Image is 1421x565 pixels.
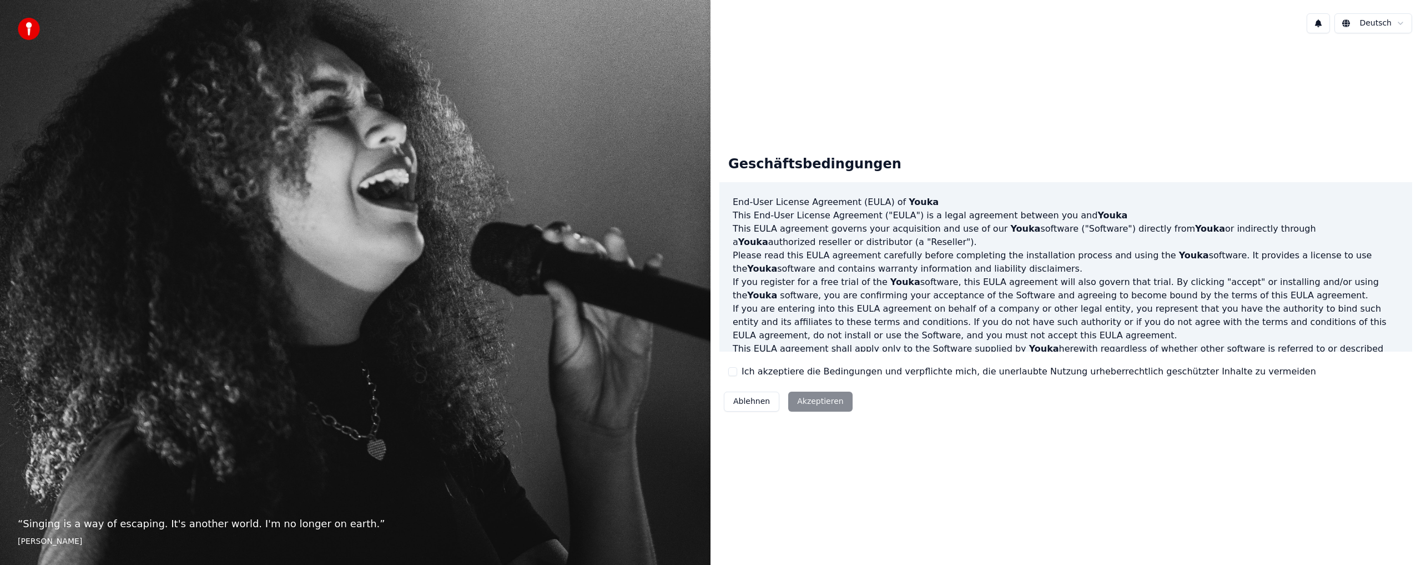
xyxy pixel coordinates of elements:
[719,147,910,182] div: Geschäftsbedingungen
[733,249,1399,276] p: Please read this EULA agreement carefully before completing the installation process and using th...
[733,342,1399,382] p: This EULA agreement shall apply only to the Software supplied by herewith regardless of whether o...
[733,302,1399,342] p: If you are entering into this EULA agreement on behalf of a company or other legal entity, you re...
[733,276,1399,302] p: If you register for a free trial of the software, this EULA agreement will also govern that trial...
[724,392,779,412] button: Ablehnen
[18,516,693,532] p: “ Singing is a way of escaping. It's another world. I'm no longer on earth. ”
[742,365,1316,378] label: Ich akzeptiere die Bedingungen und verpflichte mich, die unerlaubte Nutzung urheberrechtlich gesc...
[1179,250,1209,261] span: Youka
[890,277,920,287] span: Youka
[738,237,768,247] span: Youka
[1195,223,1225,234] span: Youka
[909,197,939,207] span: Youka
[18,18,40,40] img: youka
[733,209,1399,222] p: This End-User License Agreement ("EULA") is a legal agreement between you and
[1029,343,1059,354] span: Youka
[1010,223,1040,234] span: Youka
[733,222,1399,249] p: This EULA agreement governs your acquisition and use of our software ("Software") directly from o...
[1097,210,1127,221] span: Youka
[18,536,693,547] footer: [PERSON_NAME]
[747,263,777,274] span: Youka
[747,290,777,301] span: Youka
[733,196,1399,209] h3: End-User License Agreement (EULA) of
